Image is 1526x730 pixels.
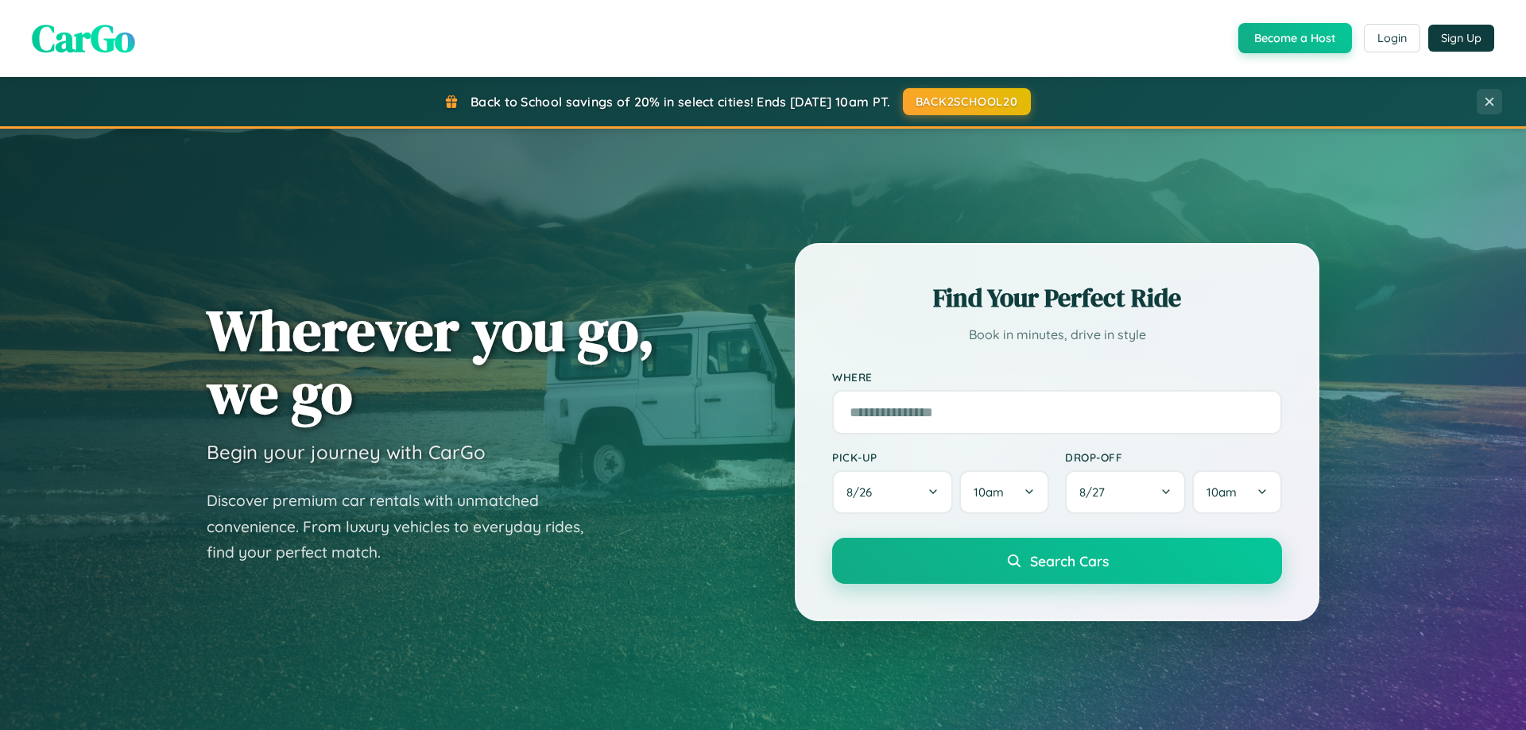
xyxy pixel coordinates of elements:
button: 8/27 [1065,470,1186,514]
label: Drop-off [1065,450,1282,464]
h2: Find Your Perfect Ride [832,280,1282,315]
button: BACK2SCHOOL20 [903,88,1031,115]
p: Discover premium car rentals with unmatched convenience. From luxury vehicles to everyday rides, ... [207,488,604,566]
label: Where [832,370,1282,384]
span: CarGo [32,12,135,64]
button: 10am [959,470,1049,514]
h1: Wherever you go, we go [207,299,655,424]
span: 8 / 26 [846,485,880,500]
button: Become a Host [1238,23,1352,53]
button: Sign Up [1428,25,1494,52]
span: Back to School savings of 20% in select cities! Ends [DATE] 10am PT. [471,94,890,110]
span: 8 / 27 [1079,485,1113,500]
button: 10am [1192,470,1282,514]
label: Pick-up [832,450,1049,464]
span: 10am [1206,485,1237,500]
button: Search Cars [832,538,1282,584]
span: 10am [974,485,1004,500]
span: Search Cars [1030,552,1109,570]
button: 8/26 [832,470,953,514]
p: Book in minutes, drive in style [832,323,1282,346]
h3: Begin your journey with CarGo [207,440,486,464]
button: Login [1364,24,1420,52]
